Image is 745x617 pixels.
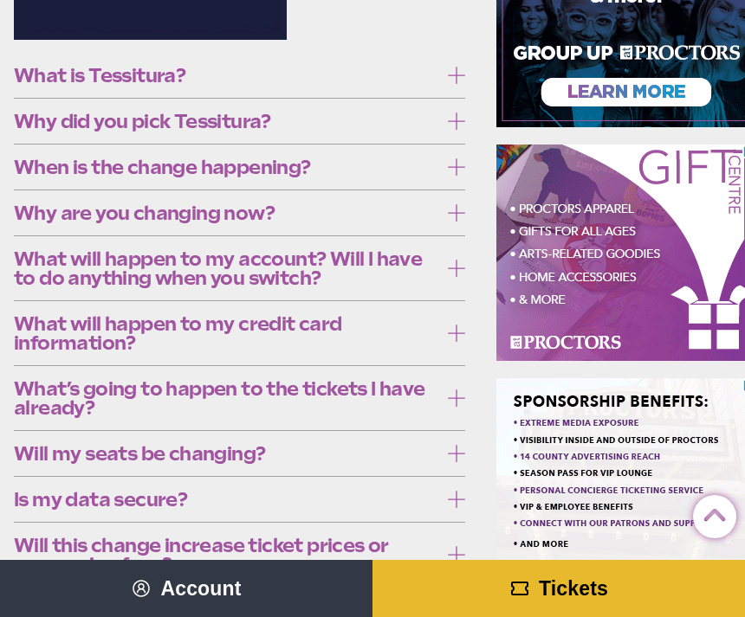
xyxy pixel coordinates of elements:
[14,314,438,352] span: What will happen to my credit card information?
[14,379,438,417] span: What’s going to happen to the tickets I have already?
[160,577,241,600] span: Account
[14,112,438,131] span: Why did you pick Tessitura?
[14,66,438,85] span: What is Tessitura?
[372,560,745,617] a: Tickets
[14,157,438,177] span: When is the change happening?
[14,536,438,574] span: Will this change increase ticket prices or processing fees?
[539,577,608,600] span: Tickets
[14,490,438,509] span: Is my data secure?
[14,249,438,287] span: What will happen to my account? Will I have to do anything when you switch?
[14,203,438,222] span: Why are you changing now?
[693,496,728,530] a: Back to Top
[14,444,438,463] span: Will my seats be changing?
